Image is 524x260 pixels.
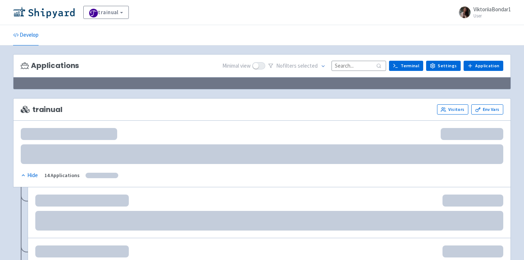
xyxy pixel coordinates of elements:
button: Hide [21,171,39,180]
span: ViktoriiaBondar1 [473,6,511,13]
a: Terminal [389,61,423,71]
h3: Applications [21,61,79,70]
small: User [473,13,511,18]
a: Application [464,61,503,71]
span: trainual [21,105,63,114]
span: No filter s [276,62,318,70]
span: selected [298,62,318,69]
input: Search... [332,61,386,71]
img: Shipyard logo [13,7,75,18]
div: Hide [21,171,38,180]
span: Minimal view [222,62,251,70]
a: ViktoriiaBondar1 User [454,7,511,18]
a: Develop [13,25,39,45]
a: Env Vars [471,104,503,115]
a: Visitors [437,104,468,115]
a: Settings [426,61,461,71]
div: 14 Applications [44,171,80,180]
a: trainual [83,6,129,19]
